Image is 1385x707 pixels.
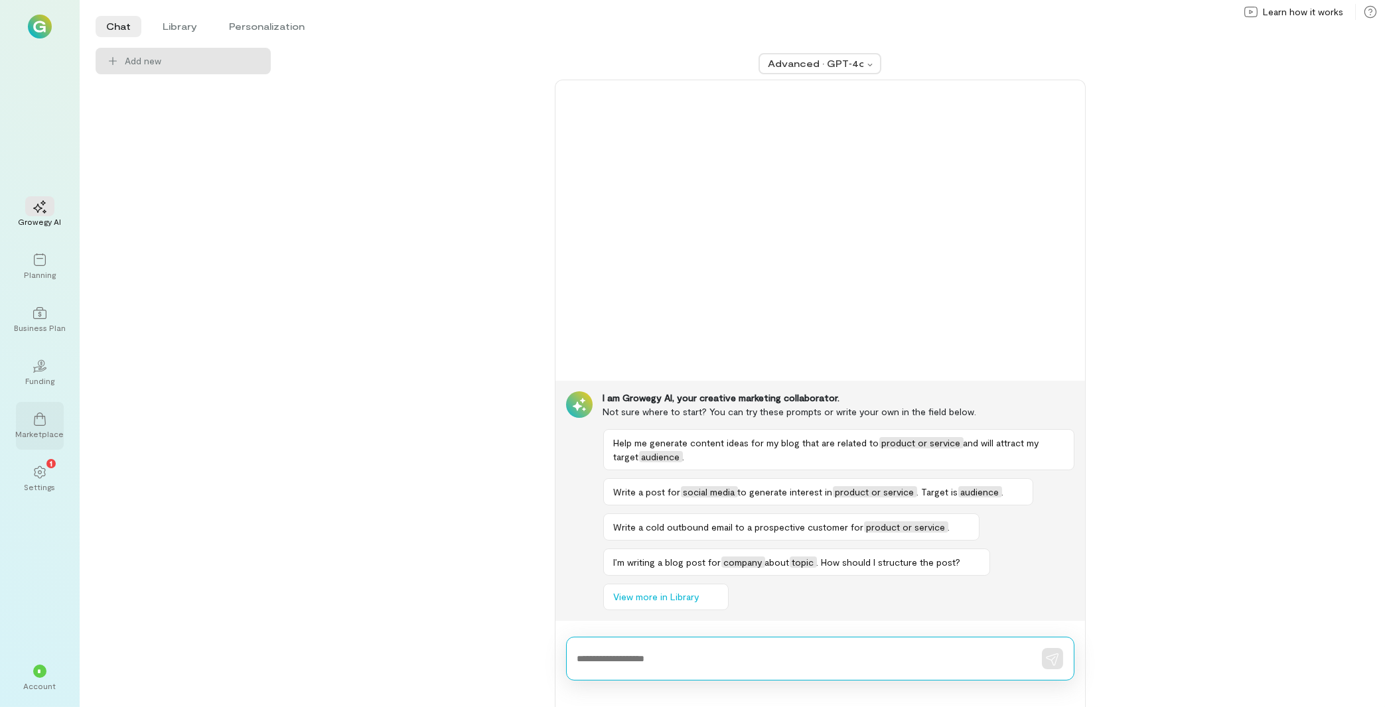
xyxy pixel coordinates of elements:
[24,269,56,280] div: Planning
[1002,486,1004,497] span: .
[16,243,64,290] a: Planning
[683,451,685,462] span: .
[790,556,817,568] span: topic
[603,548,990,576] button: I’m writing a blog post forcompanyabouttopic. How should I structure the post?
[864,521,948,533] span: product or service
[16,428,64,439] div: Marketplace
[25,375,54,386] div: Funding
[721,556,765,568] span: company
[603,584,729,610] button: View more in Library
[603,429,1074,470] button: Help me generate content ideas for my blog that are related toproduct or serviceand will attract ...
[603,478,1033,505] button: Write a post forsocial mediato generate interest inproduct or service. Target isaudience.
[681,486,738,497] span: social media
[1263,5,1343,19] span: Learn how it works
[879,437,964,448] span: product or service
[639,451,683,462] span: audience
[16,296,64,344] a: Business Plan
[614,486,681,497] span: Write a post for
[218,16,315,37] li: Personalization
[16,190,64,237] a: Growegy AI
[833,486,917,497] span: product or service
[738,486,833,497] span: to generate interest in
[125,54,161,68] span: Add new
[16,402,64,450] a: Marketplace
[765,556,790,568] span: about
[614,590,699,604] span: View more in Library
[614,437,879,448] span: Help me generate content ideas for my blog that are related to
[603,405,1074,418] div: Not sure where to start? You can try these prompts or write your own in the field below.
[16,654,64,702] div: *Account
[817,556,961,568] span: . How should I structure the post?
[614,437,1039,462] span: and will attract my target
[614,556,721,568] span: I’m writing a blog post for
[152,16,208,37] li: Library
[603,391,1074,405] div: I am Growegy AI, your creative marketing collaborator.
[96,16,141,37] li: Chat
[25,482,56,492] div: Settings
[917,486,958,497] span: . Target is
[50,457,52,469] span: 1
[603,513,980,541] button: Write a cold outbound email to a prospective customer forproduct or service.
[24,680,56,691] div: Account
[16,349,64,397] a: Funding
[14,322,66,333] div: Business Plan
[19,216,62,227] div: Growegy AI
[768,57,863,70] div: Advanced · GPT‑4o
[948,521,950,533] span: .
[16,455,64,503] a: Settings
[614,521,864,533] span: Write a cold outbound email to a prospective customer for
[958,486,1002,497] span: audience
